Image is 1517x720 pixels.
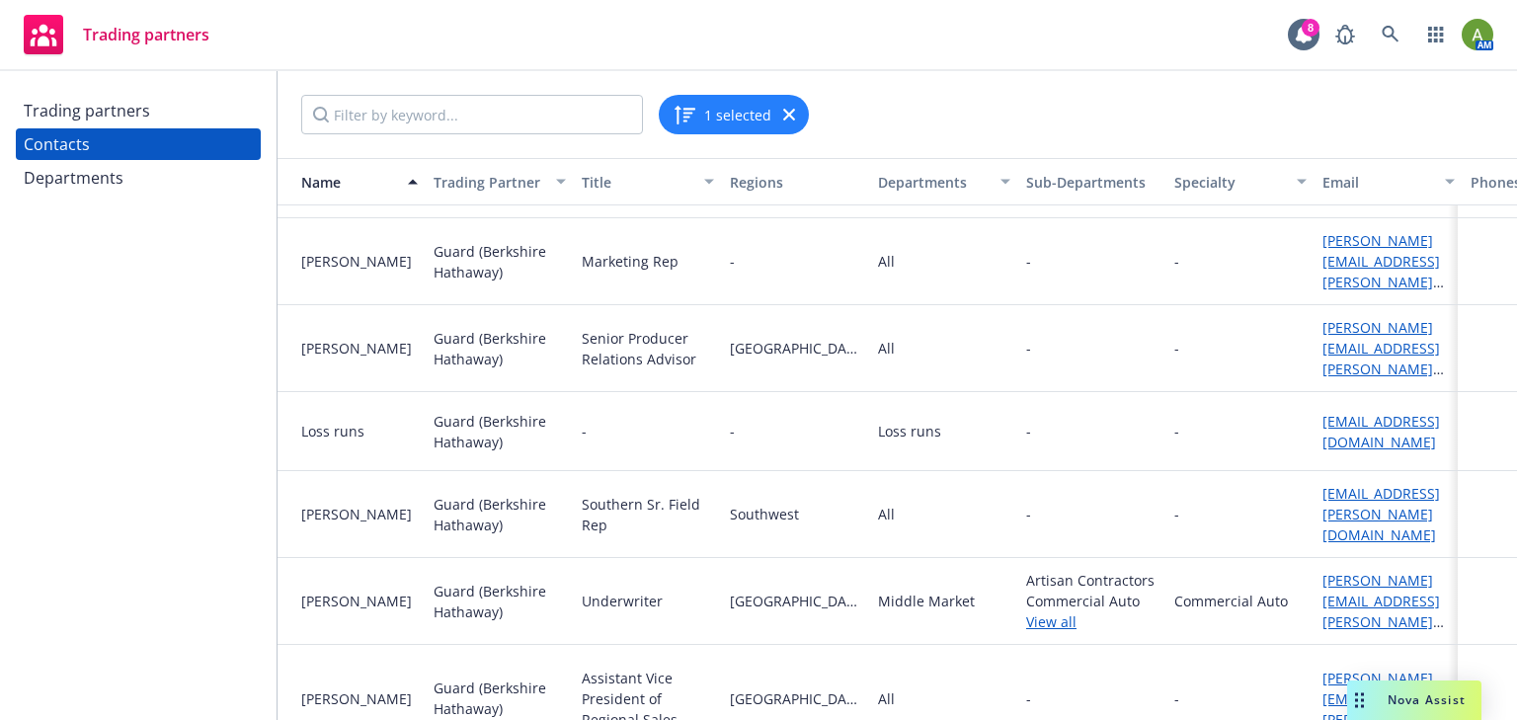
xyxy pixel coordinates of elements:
[16,95,261,126] a: Trading partners
[730,172,862,193] div: Regions
[1174,421,1179,441] div: -
[1322,231,1440,312] a: [PERSON_NAME][EMAIL_ADDRESS][PERSON_NAME][DOMAIN_NAME]
[301,688,418,709] div: [PERSON_NAME]
[301,251,418,272] div: [PERSON_NAME]
[1026,421,1031,441] span: -
[878,688,895,709] div: All
[730,591,862,611] span: [GEOGRAPHIC_DATA][US_STATE]
[1026,570,1158,591] span: Artisan Contractors
[434,172,544,193] div: Trading Partner
[1388,691,1466,708] span: Nova Assist
[582,591,663,611] div: Underwriter
[582,421,587,441] div: -
[878,338,895,359] div: All
[1325,15,1365,54] a: Report a Bug
[878,172,989,193] div: Departments
[1322,318,1440,399] a: [PERSON_NAME][EMAIL_ADDRESS][PERSON_NAME][DOMAIN_NAME]
[24,162,123,194] div: Departments
[1416,15,1456,54] a: Switch app
[1174,688,1179,709] div: -
[582,328,714,369] div: Senior Producer Relations Advisor
[730,688,862,709] span: [GEOGRAPHIC_DATA][US_STATE]
[434,328,566,369] div: Guard (Berkshire Hathaway)
[301,421,418,441] div: Loss runs
[278,158,426,205] button: Name
[574,158,722,205] button: Title
[1026,338,1158,359] span: -
[1174,504,1179,524] div: -
[426,158,574,205] button: Trading Partner
[673,103,771,126] button: 1 selected
[1347,680,1481,720] button: Nova Assist
[878,251,895,272] div: All
[878,591,975,611] div: Middle Market
[1166,158,1315,205] button: Specialty
[285,172,396,193] div: Name
[582,172,692,193] div: Title
[1026,172,1158,193] div: Sub-Departments
[1302,19,1319,37] div: 8
[301,338,418,359] div: [PERSON_NAME]
[1026,611,1158,632] a: View all
[1026,504,1158,524] span: -
[1371,15,1410,54] a: Search
[16,128,261,160] a: Contacts
[878,421,941,441] div: Loss runs
[870,158,1018,205] button: Departments
[1347,680,1372,720] div: Drag to move
[434,678,566,719] div: Guard (Berkshire Hathaway)
[730,338,862,359] span: [GEOGRAPHIC_DATA][US_STATE]
[24,95,150,126] div: Trading partners
[1174,251,1179,272] div: -
[1322,172,1433,193] div: Email
[722,158,870,205] button: Regions
[730,251,862,272] span: -
[1174,338,1179,359] div: -
[1018,158,1166,205] button: Sub-Departments
[434,241,566,282] div: Guard (Berkshire Hathaway)
[1322,412,1440,451] a: [EMAIL_ADDRESS][DOMAIN_NAME]
[1174,591,1288,611] div: Commercial Auto
[83,27,209,42] span: Trading partners
[1462,19,1493,50] img: photo
[1026,591,1158,611] span: Commercial Auto
[582,494,714,535] div: Southern Sr. Field Rep
[1026,251,1158,272] span: -
[301,95,643,134] input: Filter by keyword...
[1322,571,1440,652] a: [PERSON_NAME][EMAIL_ADDRESS][PERSON_NAME][DOMAIN_NAME]
[16,7,217,62] a: Trading partners
[730,421,862,441] span: -
[16,162,261,194] a: Departments
[582,251,679,272] div: Marketing Rep
[434,494,566,535] div: Guard (Berkshire Hathaway)
[1315,158,1463,205] button: Email
[24,128,90,160] div: Contacts
[301,591,418,611] div: [PERSON_NAME]
[434,411,566,452] div: Guard (Berkshire Hathaway)
[1174,172,1285,193] div: Specialty
[1026,688,1158,709] span: -
[878,504,895,524] div: All
[730,504,862,524] span: Southwest
[1322,484,1440,544] a: [EMAIL_ADDRESS][PERSON_NAME][DOMAIN_NAME]
[301,504,418,524] div: [PERSON_NAME]
[434,581,566,622] div: Guard (Berkshire Hathaway)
